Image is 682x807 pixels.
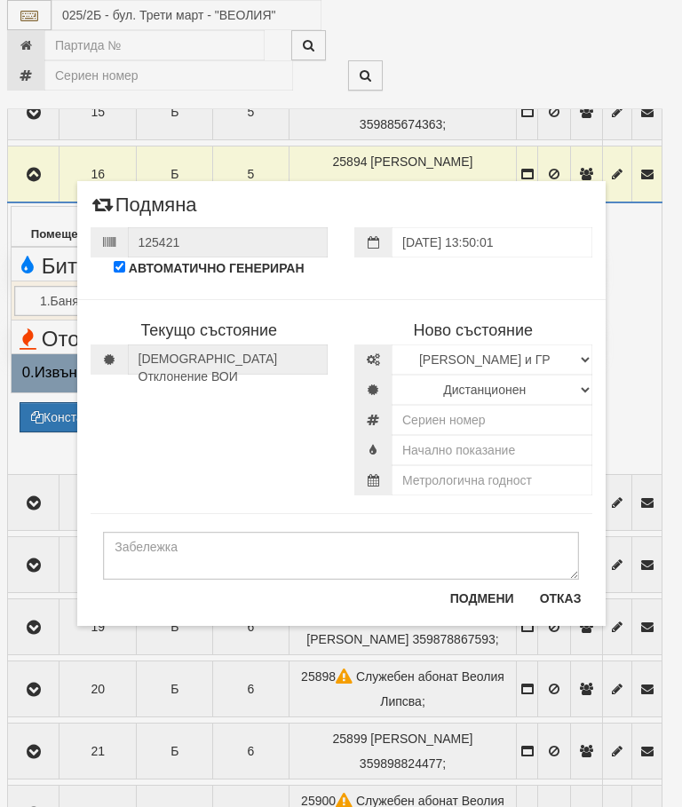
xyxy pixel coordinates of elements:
h4: Текущо състояние [91,322,329,340]
input: Сериен номер [392,405,592,435]
span: [DEMOGRAPHIC_DATA] Oтклонение ВОИ [128,344,329,375]
select: Марка и Модел [392,344,592,375]
input: Дата на подмяна [392,227,592,257]
input: Номер на протокол [128,227,329,257]
button: Отказ [529,584,592,613]
button: Подмени [440,584,525,613]
input: Метрологична годност [392,465,592,495]
h4: Ново състояние [354,322,592,340]
label: АВТОМАТИЧНО ГЕНЕРИРАН [129,259,305,277]
input: Начално показание [392,435,592,465]
span: Подмяна [91,194,197,227]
